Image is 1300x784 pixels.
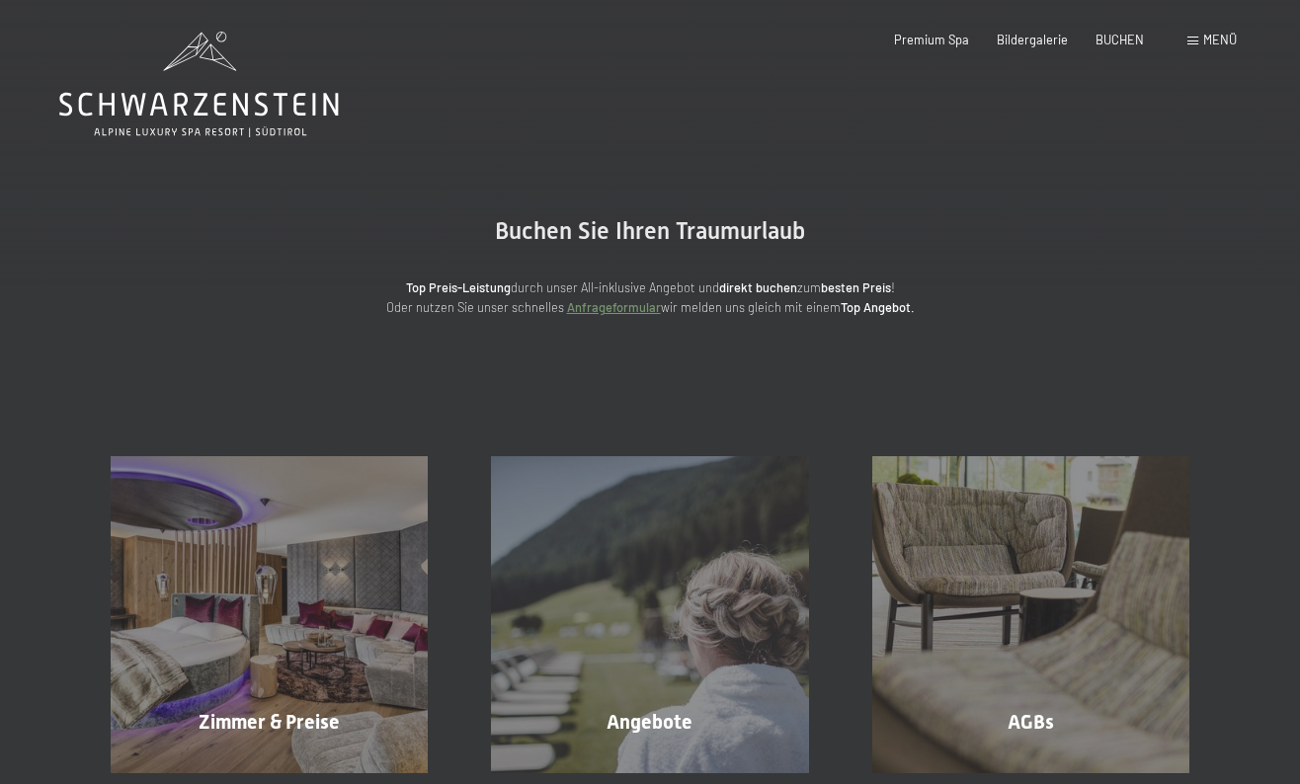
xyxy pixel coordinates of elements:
a: Buchung Zimmer & Preise [79,456,459,773]
strong: Top Angebot. [841,299,915,315]
a: Buchung Angebote [459,456,840,773]
a: Anfrageformular [567,299,661,315]
p: durch unser All-inklusive Angebot und zum ! Oder nutzen Sie unser schnelles wir melden uns gleich... [255,277,1045,318]
span: Menü [1203,32,1237,47]
strong: Top Preis-Leistung [406,279,511,295]
a: Bildergalerie [997,32,1068,47]
span: AGBs [1008,710,1054,734]
span: Buchen Sie Ihren Traumurlaub [495,217,805,245]
a: BUCHEN [1096,32,1144,47]
a: Buchung AGBs [841,456,1221,773]
a: Premium Spa [894,32,969,47]
strong: direkt buchen [719,279,797,295]
span: Zimmer & Preise [199,710,340,734]
span: Angebote [607,710,692,734]
strong: besten Preis [821,279,891,295]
